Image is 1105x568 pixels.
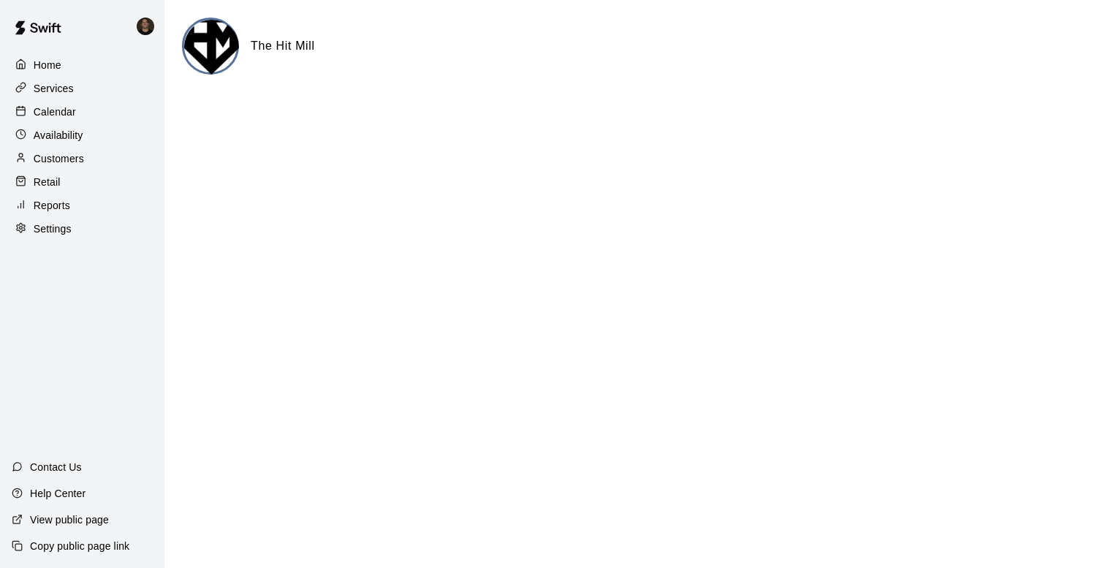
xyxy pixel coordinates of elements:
p: View public page [30,512,109,527]
p: Availability [34,128,83,143]
div: Kyle Harris [134,12,164,41]
p: Contact Us [30,460,82,474]
img: Kyle Harris [137,18,154,35]
a: Home [12,54,153,76]
h6: The Hit Mill [251,37,315,56]
p: Settings [34,221,72,236]
p: Help Center [30,486,86,501]
p: Reports [34,198,70,213]
a: Retail [12,171,153,193]
p: Services [34,81,74,96]
p: Home [34,58,61,72]
a: Reports [12,194,153,216]
p: Retail [34,175,61,189]
img: The Hit Mill logo [184,20,239,75]
a: Services [12,77,153,99]
a: Calendar [12,101,153,123]
a: Settings [12,218,153,240]
a: Customers [12,148,153,170]
p: Copy public page link [30,539,129,553]
p: Calendar [34,105,76,119]
p: Customers [34,151,84,166]
a: Availability [12,124,153,146]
